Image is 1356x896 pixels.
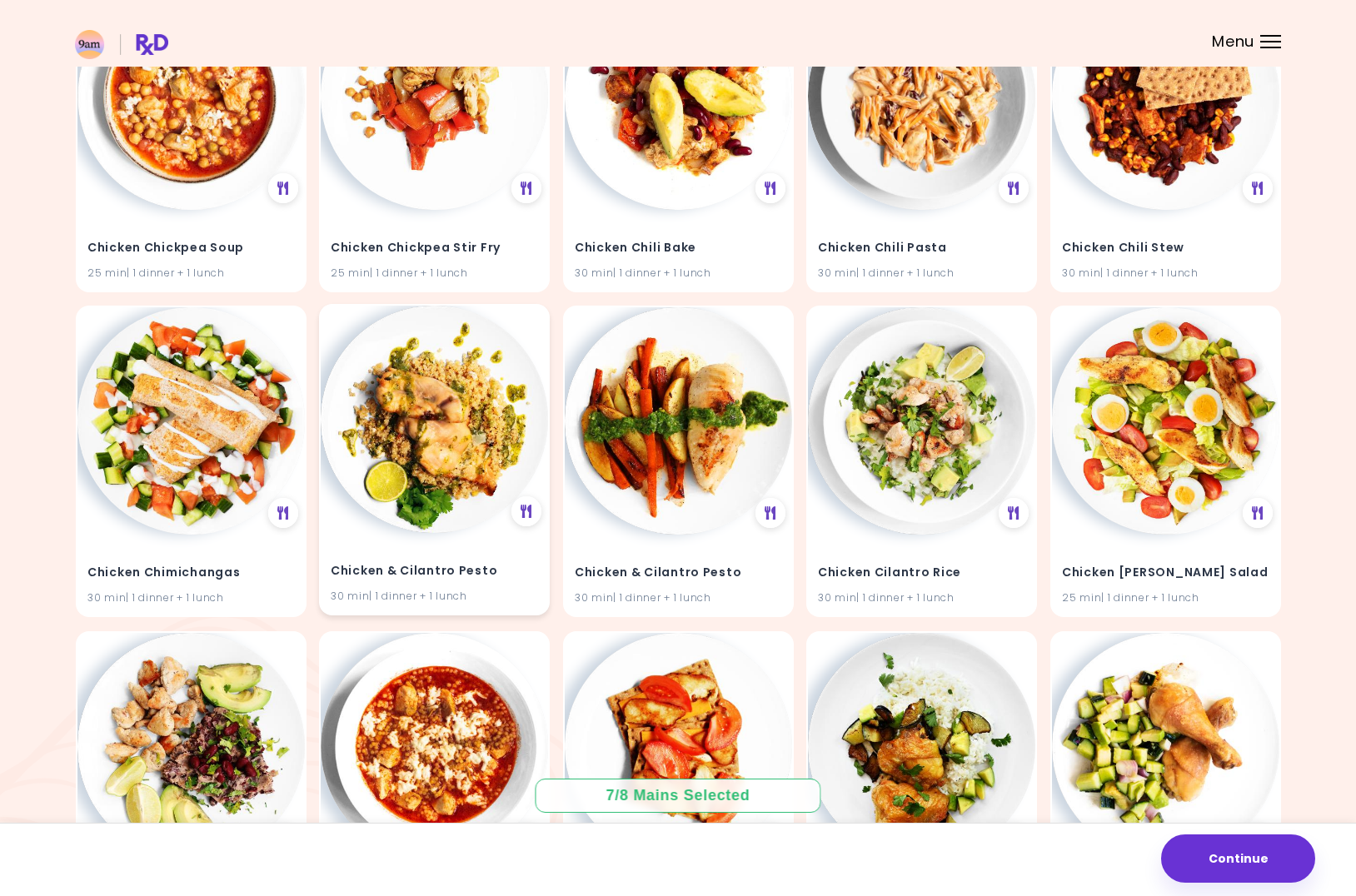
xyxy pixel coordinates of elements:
div: See Meal Plan [755,498,785,528]
h4: Chicken Cobb Salad [1062,560,1269,587]
div: See Meal Plan [1242,173,1272,203]
div: See Meal Plan [999,498,1029,528]
span: Menu [1212,34,1254,49]
div: 30 min | 1 dinner + 1 lunch [575,590,782,605]
h4: Chicken Chickpea Stir Fry [331,235,538,261]
img: RxDiet [75,30,168,59]
div: 30 min | 1 dinner + 1 lunch [331,588,538,604]
div: 30 min | 1 dinner + 1 lunch [575,265,782,281]
div: 7 / 8 Mains Selected [594,785,762,806]
h4: Chicken Chili Stew [1062,235,1269,261]
div: See Meal Plan [1242,498,1272,528]
div: 30 min | 1 dinner + 1 lunch [818,265,1025,281]
h4: Chicken Cilantro Rice [818,560,1025,587]
h4: Chicken & Cilantro Pesto [575,560,782,587]
h4: Chicken Chickpea Soup [87,235,295,261]
div: 25 min | 1 dinner + 1 lunch [1062,590,1269,605]
button: Continue [1161,834,1315,883]
h4: Chicken Chili Bake [575,235,782,261]
div: 25 min | 1 dinner + 1 lunch [331,265,538,281]
div: See Meal Plan [999,173,1029,203]
h4: Chicken Chili Pasta [818,235,1025,261]
div: See Meal Plan [755,173,785,203]
div: 30 min | 1 dinner + 1 lunch [87,590,295,605]
h4: Chicken & Cilantro Pesto [331,559,538,585]
div: See Meal Plan [511,496,541,526]
div: See Meal Plan [511,173,541,203]
div: 25 min | 1 dinner + 1 lunch [87,265,295,281]
div: See Meal Plan [267,173,297,203]
div: 30 min | 1 dinner + 1 lunch [818,590,1025,605]
div: 30 min | 1 dinner + 1 lunch [1062,265,1269,281]
h4: Chicken Chimichangas [87,560,295,587]
div: See Meal Plan [267,498,297,528]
